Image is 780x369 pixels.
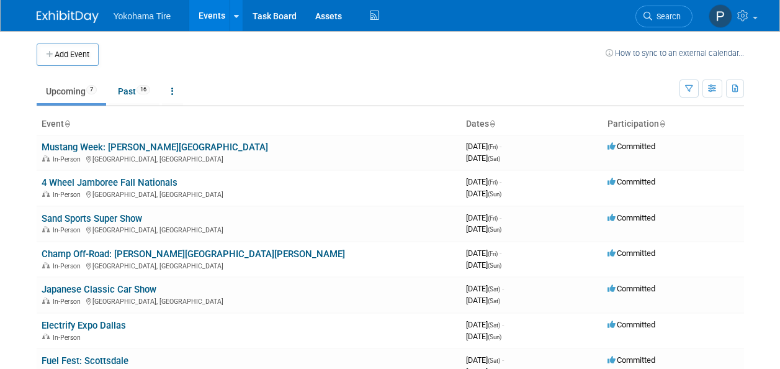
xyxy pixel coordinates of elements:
img: In-Person Event [42,191,50,197]
a: Upcoming7 [37,80,106,103]
a: Past16 [109,80,159,103]
span: [DATE] [466,142,501,151]
span: [DATE] [466,296,500,305]
a: How to sync to an external calendar... [606,48,744,58]
span: (Fri) [488,215,498,222]
img: ExhibitDay [37,11,99,23]
span: [DATE] [466,153,500,163]
span: 16 [137,85,150,94]
span: (Sun) [488,191,501,198]
span: - [502,284,504,293]
span: Committed [607,248,655,258]
th: Event [37,114,461,135]
a: Electrify Expo Dallas [42,320,126,331]
span: Search [652,12,681,21]
button: Add Event [37,43,99,66]
span: [DATE] [466,284,504,293]
img: Paris Hull [709,4,732,28]
th: Dates [461,114,603,135]
span: (Sat) [488,155,500,162]
span: (Fri) [488,179,498,186]
span: (Sun) [488,262,501,269]
a: Champ Off-Road: [PERSON_NAME][GEOGRAPHIC_DATA][PERSON_NAME] [42,248,345,260]
a: Search [635,6,693,27]
a: Sort by Participation Type [659,119,665,129]
span: [DATE] [466,224,501,234]
span: Committed [607,177,655,186]
span: - [500,213,501,222]
a: Sort by Start Date [489,119,495,129]
span: [DATE] [466,260,501,270]
span: - [500,248,501,258]
span: (Sun) [488,334,501,340]
img: In-Person Event [42,226,50,232]
span: - [500,142,501,151]
span: In-Person [53,298,84,306]
span: - [500,177,501,186]
span: [DATE] [466,248,501,258]
span: [DATE] [466,177,501,186]
span: (Sat) [488,286,500,293]
a: Fuel Fest: Scottsdale [42,355,128,367]
th: Participation [603,114,744,135]
span: - [502,355,504,365]
img: In-Person Event [42,155,50,162]
span: In-Person [53,262,84,270]
a: Sand Sports Super Show [42,213,142,224]
div: [GEOGRAPHIC_DATA], [GEOGRAPHIC_DATA] [42,296,456,306]
span: 7 [86,85,97,94]
span: [DATE] [466,213,501,222]
span: In-Person [53,334,84,342]
span: Committed [607,320,655,329]
img: In-Person Event [42,334,50,340]
span: - [502,320,504,329]
span: [DATE] [466,189,501,198]
span: Committed [607,284,655,293]
div: [GEOGRAPHIC_DATA], [GEOGRAPHIC_DATA] [42,224,456,234]
a: Sort by Event Name [64,119,70,129]
span: (Fri) [488,250,498,257]
span: (Fri) [488,143,498,150]
span: [DATE] [466,320,504,329]
span: (Sat) [488,357,500,364]
span: (Sat) [488,298,500,304]
span: In-Person [53,155,84,163]
div: [GEOGRAPHIC_DATA], [GEOGRAPHIC_DATA] [42,260,456,270]
span: (Sat) [488,322,500,329]
div: [GEOGRAPHIC_DATA], [GEOGRAPHIC_DATA] [42,189,456,199]
a: Mustang Week: [PERSON_NAME][GEOGRAPHIC_DATA] [42,142,268,153]
span: Committed [607,355,655,365]
a: 4 Wheel Jamboree Fall Nationals [42,177,177,188]
span: Committed [607,213,655,222]
img: In-Person Event [42,298,50,304]
span: [DATE] [466,355,504,365]
span: Committed [607,142,655,151]
span: In-Person [53,191,84,199]
img: In-Person Event [42,262,50,268]
a: Japanese Classic Car Show [42,284,156,295]
span: [DATE] [466,332,501,341]
span: (Sun) [488,226,501,233]
span: In-Person [53,226,84,234]
div: [GEOGRAPHIC_DATA], [GEOGRAPHIC_DATA] [42,153,456,163]
span: Yokohama Tire [114,11,171,21]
